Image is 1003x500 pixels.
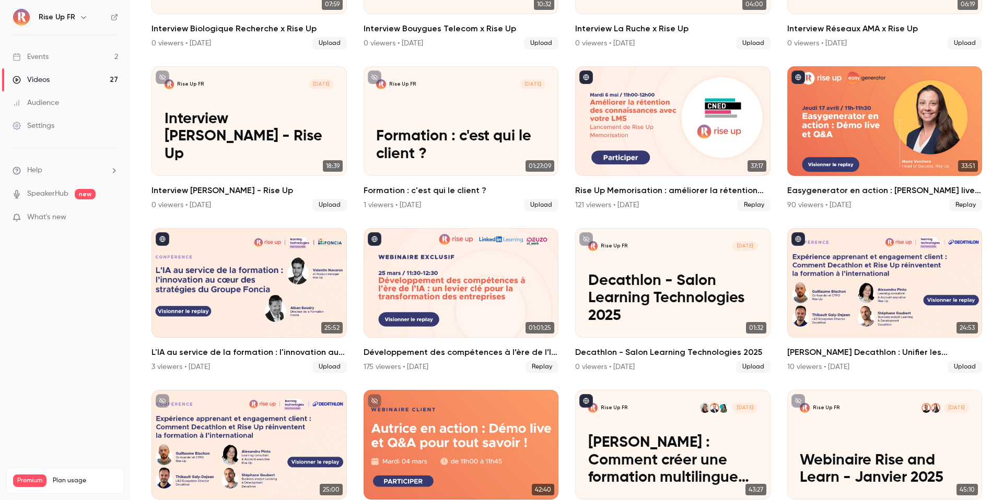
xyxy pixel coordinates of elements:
[389,81,416,88] p: Rise Up FR
[787,228,983,373] li: REX Decathlon : Unifier les compétences à l'échelle mondiale
[165,111,334,163] p: Interview [PERSON_NAME] - Rise Up
[787,200,851,210] div: 90 viewers • [DATE]
[601,243,628,249] p: Rise Up FR
[787,22,983,35] h2: Interview Réseaux AMA x Rise Up
[39,12,75,22] h6: Rise Up FR
[949,199,982,211] span: Replay
[364,362,428,372] div: 175 viewers • [DATE]
[800,452,969,487] p: Webinaire Rise and Learn - Janvier 2025
[13,98,59,108] div: Audience
[364,66,559,211] a: Formation : c'est qui le client ?Rise Up FR[DATE]Formation : c'est qui le client ?01:27:09Formati...
[13,474,46,487] span: Premium
[364,228,559,373] li: Développement des compétences à l’ère de l’IA : un levier clé pour la transformation des entreprises
[575,228,771,373] li: Decathlon - Salon Learning Technologies 2025
[151,22,347,35] h2: Interview Biologique Recherche x Rise Up
[106,213,118,222] iframe: Noticeable Trigger
[75,189,96,199] span: new
[746,322,766,334] span: 01:32
[320,484,343,495] span: 25:00
[312,37,347,50] span: Upload
[151,200,211,210] div: 0 viewers • [DATE]
[787,184,983,197] h2: Easygenerator en action : [PERSON_NAME] live et Q&A pour tout savoir !
[787,66,983,211] a: 33:51Easygenerator en action : [PERSON_NAME] live et Q&A pour tout savoir !90 viewers • [DATE]Replay
[376,128,545,163] p: Formation : c'est qui le client ?
[736,37,771,50] span: Upload
[787,38,847,49] div: 0 viewers • [DATE]
[575,200,639,210] div: 121 viewers • [DATE]
[944,403,969,412] span: [DATE]
[524,37,558,50] span: Upload
[312,199,347,211] span: Upload
[321,322,343,334] span: 25:52
[364,200,421,210] div: 1 viewers • [DATE]
[958,160,978,172] span: 33:51
[957,322,978,334] span: 24:53
[364,38,423,49] div: 0 viewers • [DATE]
[957,484,978,495] span: 45:10
[736,361,771,373] span: Upload
[588,241,598,251] img: Decathlon - Salon Learning Technologies 2025
[526,160,554,172] span: 01:27:09
[745,484,766,495] span: 43:27
[364,22,559,35] h2: Interview Bouygues Telecom x Rise Up
[156,70,169,84] button: unpublished
[13,52,49,62] div: Events
[524,199,558,211] span: Upload
[787,346,983,359] h2: [PERSON_NAME] Decathlon : Unifier les compétences à l'échelle mondiale
[813,404,840,411] p: Rise Up FR
[787,228,983,373] a: 24:53[PERSON_NAME] Decathlon : Unifier les compétences à l'échelle mondiale10 viewers • [DATE]Upload
[13,121,54,131] div: Settings
[575,228,771,373] a: Decathlon - Salon Learning Technologies 2025Rise Up FR[DATE]Decathlon - Salon Learning Technologi...
[364,66,559,211] li: Formation : c'est qui le client ?
[738,199,771,211] span: Replay
[27,165,42,176] span: Help
[27,188,68,199] a: SpeakerHub
[575,22,771,35] h2: Interview La Ruche x Rise Up
[575,362,635,372] div: 0 viewers • [DATE]
[579,232,593,246] button: unpublished
[53,477,118,485] span: Plan usage
[13,75,50,85] div: Videos
[575,66,771,211] a: 37:17Rise Up Memorisation : améliorer la rétention des connaissances avec votre LMS121 viewers • ...
[151,362,210,372] div: 3 viewers • [DATE]
[156,394,169,408] button: unpublished
[165,79,174,89] img: Interview Yannig Raffenel - Rise Up
[588,434,757,487] p: [PERSON_NAME] : Comment créer une formation multilingue en 4 semaines grâce à l’IA
[791,232,805,246] button: published
[579,70,593,84] button: published
[364,346,559,359] h2: Développement des compétences à l’ère de l’IA : un [PERSON_NAME] clé pour la transformation des e...
[800,403,809,412] img: Webinaire Rise and Learn - Janvier 2025
[575,184,771,197] h2: Rise Up Memorisation : améliorer la rétention des connaissances avec votre LMS
[787,66,983,211] li: Easygenerator en action : Démo live et Q&A pour tout savoir !
[579,394,593,408] button: published
[27,212,66,223] span: What's new
[526,361,558,373] span: Replay
[151,38,211,49] div: 0 viewers • [DATE]
[376,79,386,89] img: Formation : c'est qui le client ?
[13,9,30,26] img: Rise Up FR
[309,79,334,89] span: [DATE]
[151,228,347,373] a: 25:52L'IA au service de la formation : l'innovation au coeur des stratégies du Groupe Foncia3 vie...
[151,66,347,211] a: Interview Yannig Raffenel - Rise UpRise Up FR[DATE]Interview [PERSON_NAME] - Rise Up18:39Intervie...
[931,403,940,412] img: Marie Verchere
[575,38,635,49] div: 0 viewers • [DATE]
[732,403,757,412] span: [DATE]
[748,160,766,172] span: 37:17
[732,241,757,251] span: [DATE]
[13,165,118,176] li: help-dropdown-opener
[575,346,771,359] h2: Decathlon - Salon Learning Technologies 2025
[588,272,757,325] p: Decathlon - Salon Learning Technologies 2025
[323,160,343,172] span: 18:39
[520,79,545,89] span: [DATE]
[532,484,554,495] span: 42:40
[700,403,709,412] img: Sandra Friedli
[787,362,849,372] div: 10 viewers • [DATE]
[575,66,771,211] li: Rise Up Memorisation : améliorer la rétention des connaissances avec votre LMS
[368,394,381,408] button: unpublished
[364,184,559,197] h2: Formation : c'est qui le client ?
[709,403,719,412] img: Lorenzo Foucher
[177,81,204,88] p: Rise Up FR
[151,66,347,211] li: Interview Yannig Raffenel - Rise Up
[368,232,381,246] button: published
[312,361,347,373] span: Upload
